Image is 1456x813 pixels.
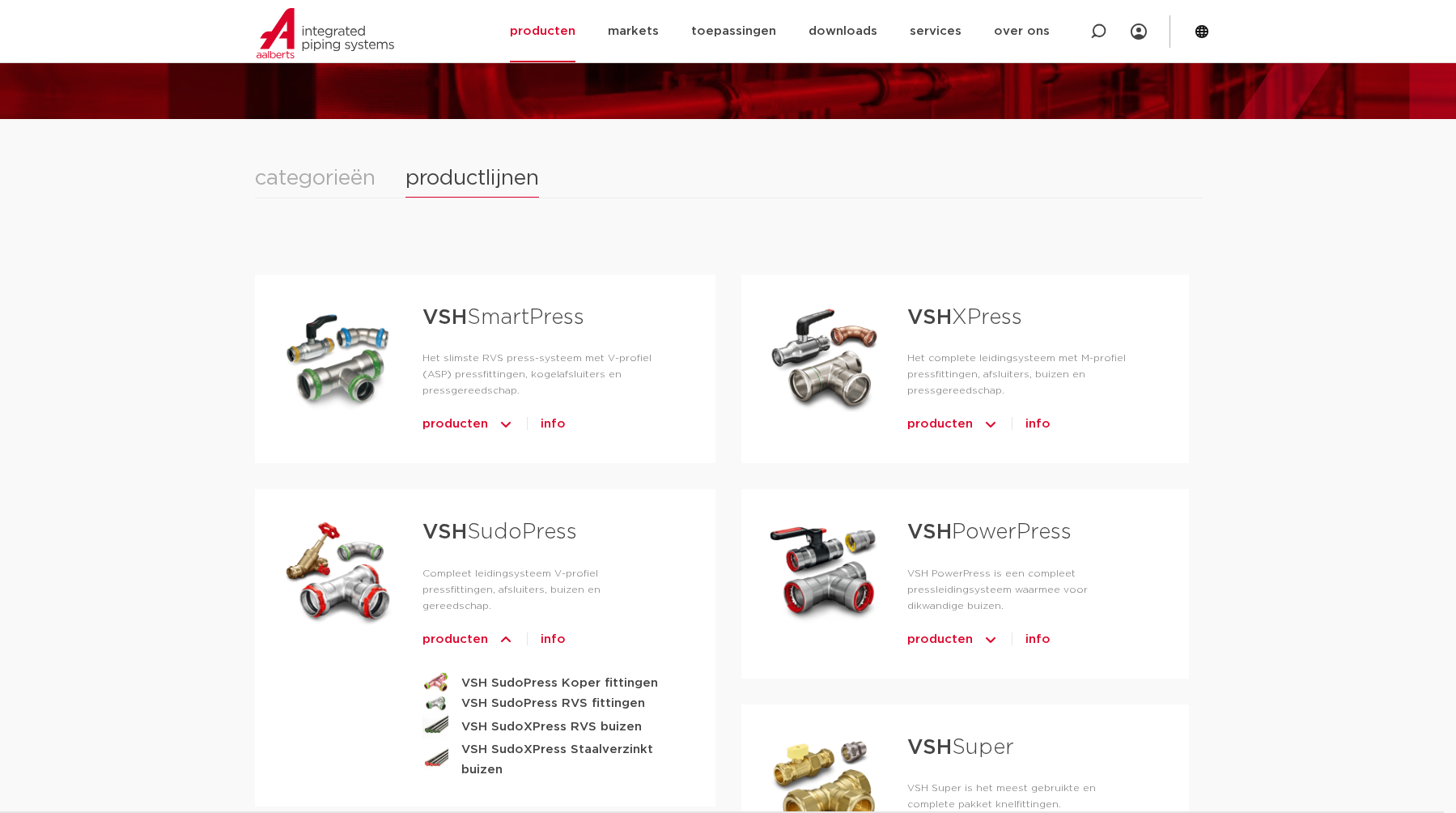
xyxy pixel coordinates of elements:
[422,307,467,328] strong: VSH
[907,565,1136,614] p: VSH PowerPress is een compleet pressleidingsysteem waarmee voor dikwandige buizen.
[907,350,1136,398] p: Het complete leidingsysteem met M-profiel pressfittingen, afsluiters, buizen en pressgereedschap.
[461,673,658,693] strong: VSH SudoPress Koper fittingen
[907,627,973,653] span: producten
[461,717,642,737] strong: VSH SudoXPress RVS buizen
[422,411,488,437] span: producten
[461,693,645,713] strong: VSH SudoPress RVS fittingen
[541,627,566,653] a: info
[422,627,488,653] span: producten
[983,411,999,437] img: icon-chevron-up-1.svg
[498,627,514,653] img: icon-chevron-up-1.svg
[422,672,664,694] a: VSH SudoPress Koper fittingen
[907,737,1014,758] a: VSHSuper
[461,739,664,780] strong: VSH SudoXPress Staalverzinkt buizen
[907,521,1072,543] a: VSHPowerPress
[422,350,664,398] p: Het slimste RVS press-systeem met V-profiel (ASP) pressfittingen, kogelafsluiters en pressgereeds...
[422,521,467,543] strong: VSH
[541,411,566,437] a: info
[422,713,664,739] a: VSH SudoXPress RVS buizen
[907,737,952,758] strong: VSH
[422,521,577,543] a: VSHSudoPress
[907,780,1136,812] p: VSH Super is het meest gebruikte en complete pakket knelfittingen.
[498,411,514,437] img: icon-chevron-up-1.svg
[907,307,952,328] strong: VSH
[422,307,584,328] a: VSHSmartPress
[422,739,664,780] a: VSH SudoXPress Staalverzinkt buizen
[422,565,664,614] p: Compleet leidingsysteem V-profiel pressfittingen, afsluiters, buizen en gereedschap.
[983,627,999,653] img: icon-chevron-up-1.svg
[907,521,952,543] strong: VSH
[255,168,376,189] div: categorieën
[1025,411,1051,437] a: info
[422,693,664,713] a: VSH SudoPress RVS fittingen
[907,307,1022,328] a: VSHXPress
[1025,627,1051,653] a: info
[907,411,973,437] span: producten
[405,168,539,198] div: productlijnen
